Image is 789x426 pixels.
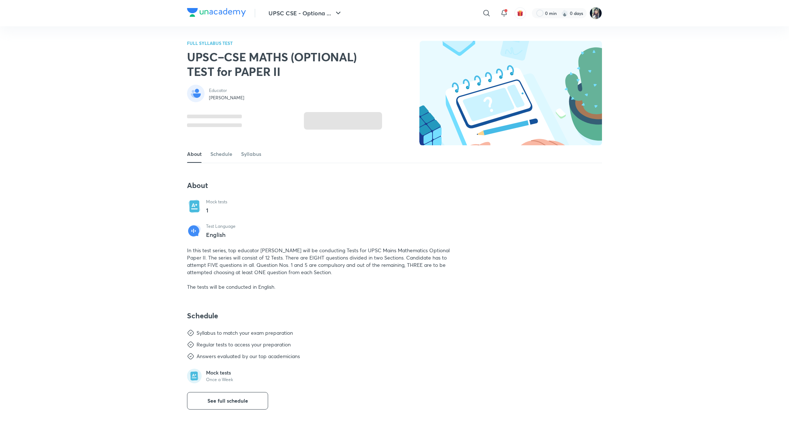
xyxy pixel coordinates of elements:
img: streak [561,9,568,17]
a: Schedule [210,145,232,163]
button: UPSC CSE - Optiona ... [264,6,347,20]
p: FULL SYLLABUS TEST [187,41,382,45]
span: In this test series, top educator [PERSON_NAME] will be conducting Tests for UPSC Mains Mathemati... [187,247,450,290]
span: See full schedule [207,397,248,404]
div: Answers evaluated by our top academicians [197,353,300,360]
a: Syllabus [241,145,261,163]
p: Mock tests [206,199,227,205]
p: 1 [206,206,227,215]
a: About [187,145,202,163]
button: See full schedule [187,392,268,410]
img: Company Logo [187,8,246,17]
h4: Schedule [187,311,462,321]
img: avatar [517,10,523,16]
h2: UPSC–CSE MATHS (OPTIONAL) TEST for PAPER II [187,50,374,79]
p: English [206,231,236,238]
img: Ragini Vishwakarma [590,7,602,19]
h4: About [187,181,462,190]
p: [PERSON_NAME] [209,95,244,101]
p: Educator [209,88,244,93]
p: Once a Week [206,377,233,383]
p: Mock tests [206,369,233,376]
p: Test Language [206,223,236,229]
div: Regular tests to access your preparation [197,341,291,348]
div: Syllabus to match your exam preparation [197,329,293,337]
button: avatar [514,7,526,19]
a: Company Logo [187,8,246,19]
